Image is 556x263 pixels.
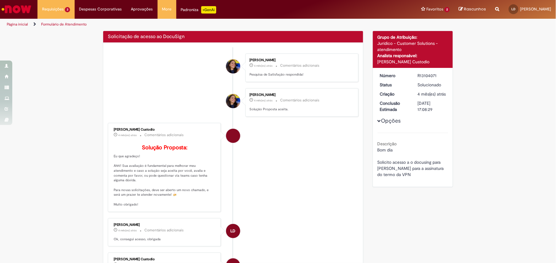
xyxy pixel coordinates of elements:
[444,7,450,12] span: 2
[375,100,413,112] dt: Conclusão Estimada
[181,6,216,14] div: Padroniza
[254,99,273,102] span: 4 mês(es) atrás
[250,107,352,112] p: Solução Proposta aceita.
[5,19,366,30] ul: Trilhas de página
[378,40,448,53] div: Jurídico - Customer Solutions - atendimento
[114,237,216,242] p: Ok, consegui acesso, obrigada
[280,98,320,103] small: Comentários adicionais
[226,94,240,108] div: Barbara Luiza de Oliveira Ferreira
[375,82,413,88] dt: Status
[108,34,185,40] h2: Solicitação de acesso ao DocuSign Histórico de tíquete
[520,6,551,12] span: [PERSON_NAME]
[512,7,516,11] span: LD
[7,22,28,27] a: Página inicial
[114,257,216,261] div: [PERSON_NAME] Custodio
[378,53,448,59] div: Analista responsável:
[65,7,70,12] span: 3
[417,73,446,79] div: R13104071
[114,128,216,131] div: [PERSON_NAME] Custodio
[378,34,448,40] div: Grupo de Atribuição:
[426,6,443,12] span: Favoritos
[375,73,413,79] dt: Número
[254,99,273,102] time: 03/06/2025 08:23:25
[417,91,446,97] time: 28/05/2025 09:54:10
[131,6,153,12] span: Aprovações
[118,133,137,137] span: 4 mês(es) atrás
[250,72,352,77] p: Pesquisa de Satisfação respondida!
[114,223,216,227] div: [PERSON_NAME]
[226,129,240,143] div: Igor Alexandre Custodio
[378,141,397,147] b: Descrição
[118,133,137,137] time: 02/06/2025 15:23:31
[254,64,273,68] time: 03/06/2025 08:23:32
[280,63,320,68] small: Comentários adicionais
[79,6,122,12] span: Despesas Corporativas
[250,93,352,97] div: [PERSON_NAME]
[417,91,446,97] span: 4 mês(es) atrás
[378,59,448,65] div: [PERSON_NAME] Custodio
[42,6,64,12] span: Requisições
[1,3,32,15] img: ServiceNow
[201,6,216,14] p: +GenAi
[41,22,87,27] a: Formulário de Atendimento
[250,58,352,62] div: [PERSON_NAME]
[254,64,273,68] span: 4 mês(es) atrás
[144,228,184,233] small: Comentários adicionais
[118,229,137,232] time: 02/06/2025 15:15:59
[417,100,446,112] div: [DATE] 17:08:29
[226,224,240,238] div: Larissa Davide
[417,91,446,97] div: 28/05/2025 09:54:10
[375,91,413,97] dt: Criação
[231,224,236,238] span: LD
[464,6,486,12] span: Rascunhos
[118,229,137,232] span: 4 mês(es) atrás
[417,82,446,88] div: Solucionado
[114,145,216,207] p: Eu que agradeço! Ahh!! Sua avaliação é fundamental para melhorar meu atendimento e caso a solução...
[226,59,240,73] div: Barbara Luiza de Oliveira Ferreira
[378,147,445,177] span: Bom dia Solicito acesso a o docusing para [PERSON_NAME] para a assinatura do termo da VPN
[459,6,486,12] a: Rascunhos
[162,6,172,12] span: More
[142,144,187,151] b: Solução Proposta:
[144,132,184,138] small: Comentários adicionais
